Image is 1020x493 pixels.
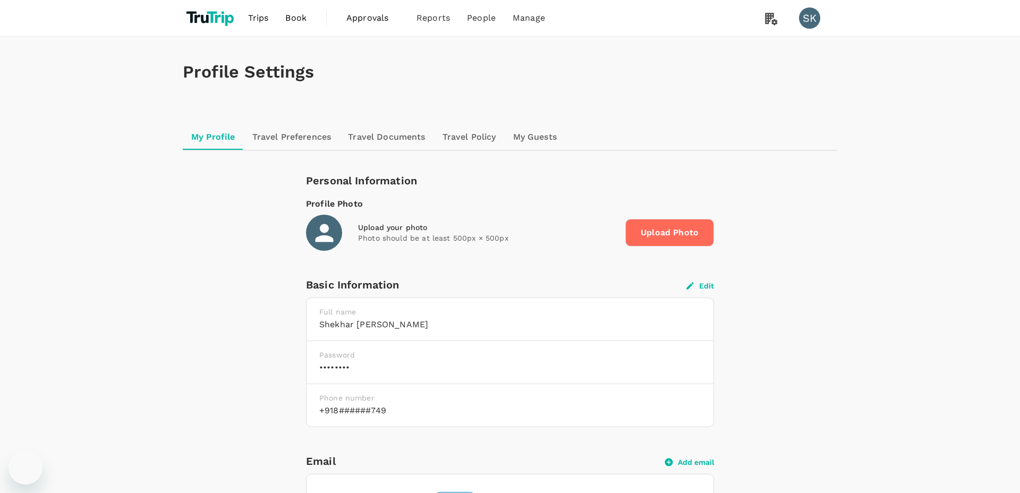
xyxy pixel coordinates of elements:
span: Book [285,12,307,24]
a: My Profile [183,124,244,150]
img: TruTrip logo [183,6,240,30]
p: Password [319,350,701,360]
p: Photo should be at least 500px × 500px [358,233,617,243]
div: Profile Photo [306,198,714,210]
button: Add email [665,457,714,467]
p: Full name [319,307,701,317]
p: Phone number [319,393,701,403]
span: Manage [513,12,545,24]
a: Travel Policy [434,124,505,150]
h6: +918######749 [319,403,701,418]
span: Upload Photo [625,219,714,246]
button: Edit [686,281,714,291]
div: Upload your photo [358,222,617,233]
div: Personal Information [306,172,714,189]
h6: Shekhar [PERSON_NAME] [319,317,701,332]
h6: Email [306,453,665,470]
span: People [467,12,496,24]
iframe: Button to launch messaging window [8,450,42,484]
h1: Profile Settings [183,62,837,82]
span: Trips [248,12,269,24]
a: Travel Preferences [244,124,340,150]
span: Approvals [346,12,399,24]
div: Basic Information [306,276,686,293]
a: Travel Documents [339,124,433,150]
div: SK [799,7,820,29]
a: My Guests [505,124,565,150]
h6: •••••••• [319,360,701,375]
span: Reports [416,12,450,24]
